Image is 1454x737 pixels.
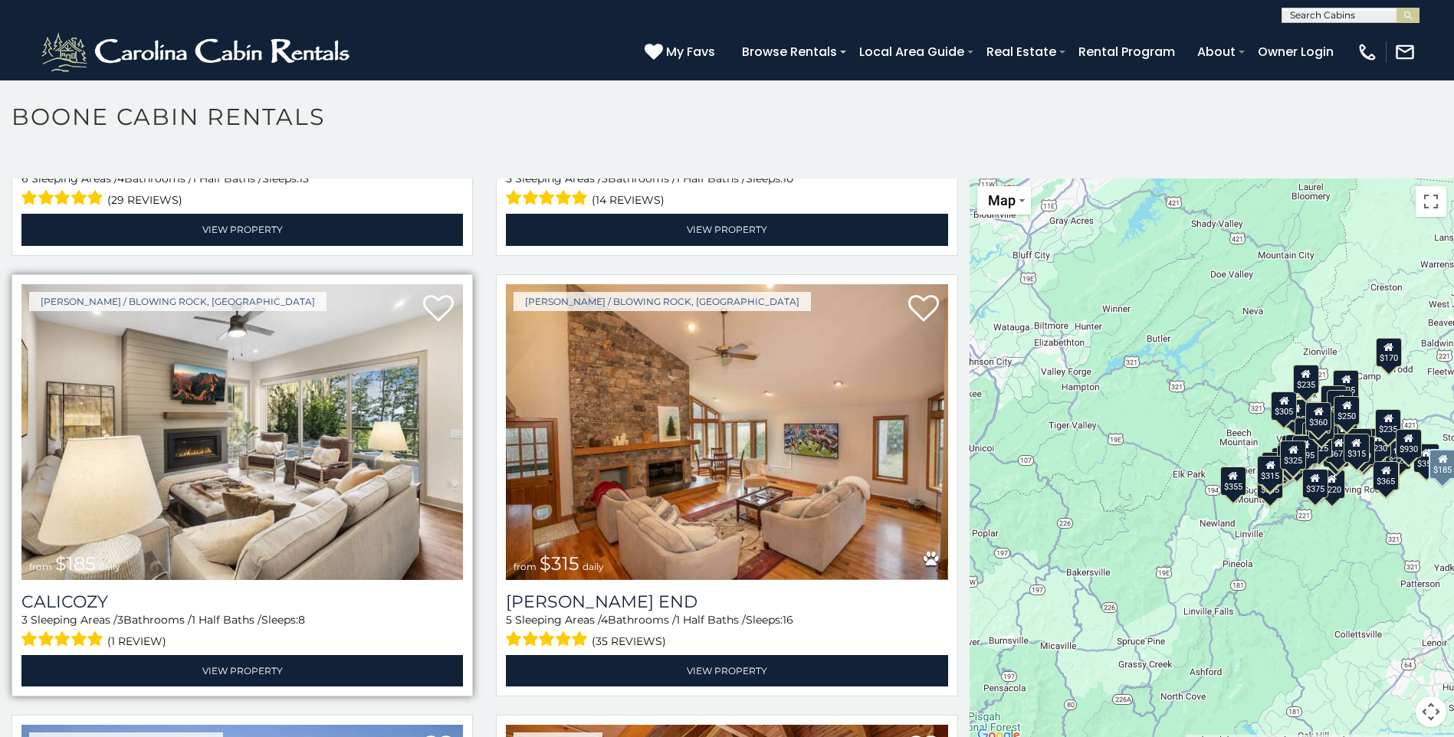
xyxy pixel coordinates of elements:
[1305,402,1331,431] div: $360
[298,613,305,627] span: 8
[1292,365,1318,394] div: $235
[592,631,666,651] span: (35 reviews)
[1394,41,1416,63] img: mail-regular-white.png
[601,613,608,627] span: 4
[55,552,96,575] span: $185
[506,214,947,245] a: View Property
[1373,461,1399,490] div: $365
[1220,467,1246,496] div: $355
[1346,428,1372,457] div: $260
[1257,456,1283,485] div: $315
[1413,444,1439,473] div: $355
[1375,409,1401,438] div: $235
[506,591,947,612] a: [PERSON_NAME] End
[1308,411,1334,440] div: $210
[852,38,972,65] a: Local Area Guide
[1295,418,1321,447] div: $410
[1333,370,1359,399] div: $525
[117,172,124,185] span: 4
[1306,428,1332,457] div: $225
[540,552,579,575] span: $315
[21,612,463,651] div: Sleeping Areas / Bathrooms / Sleeps:
[1319,470,1345,499] div: $220
[21,655,463,686] a: View Property
[666,42,715,61] span: My Favs
[21,284,463,580] a: Calicozy from $185 daily
[107,190,182,210] span: (29 reviews)
[29,561,52,572] span: from
[1292,435,1318,464] div: $395
[38,29,356,75] img: White-1-2.png
[583,561,604,572] span: daily
[1258,456,1284,485] div: $300
[1374,461,1400,490] div: $350
[21,284,463,580] img: Calicozy
[21,214,463,245] a: View Property
[506,613,512,627] span: 5
[21,613,28,627] span: 3
[979,38,1064,65] a: Real Estate
[1396,429,1422,458] div: $930
[988,192,1016,208] span: Map
[783,613,793,627] span: 16
[192,172,262,185] span: 1 Half Baths /
[1416,186,1446,217] button: Toggle fullscreen view
[514,561,537,572] span: from
[1262,452,1288,481] div: $305
[1321,385,1347,414] div: $320
[99,561,120,572] span: daily
[506,284,947,580] img: Moss End
[734,38,845,65] a: Browse Rentals
[506,591,947,612] h3: Moss End
[592,190,665,210] span: (14 reviews)
[506,612,947,651] div: Sleeping Areas / Bathrooms / Sleeps:
[506,655,947,686] a: View Property
[1302,422,1328,451] div: $451
[1344,434,1370,463] div: $315
[783,172,793,185] span: 10
[1280,441,1306,470] div: $325
[21,172,28,185] span: 6
[1071,38,1183,65] a: Rental Program
[299,172,309,185] span: 13
[117,613,123,627] span: 3
[1365,428,1391,457] div: $230
[1190,38,1243,65] a: About
[506,284,947,580] a: Moss End from $315 daily
[1357,41,1378,63] img: phone-regular-white.png
[21,591,463,612] a: Calicozy
[676,613,746,627] span: 1 Half Baths /
[1301,469,1328,498] div: $375
[1375,338,1401,367] div: $170
[676,172,746,185] span: 1 Half Baths /
[1416,696,1446,727] button: Map camera controls
[645,42,719,62] a: My Favs
[602,172,608,185] span: 3
[1325,434,1351,463] div: $675
[423,293,454,326] a: Add to favorites
[107,631,166,651] span: (1 review)
[1349,436,1375,465] div: $299
[1271,391,1297,421] div: $305
[977,186,1031,215] button: Change map style
[1250,38,1341,65] a: Owner Login
[506,171,947,210] div: Sleeping Areas / Bathrooms / Sleeps:
[908,293,939,326] a: Add to favorites
[1334,396,1360,425] div: $250
[21,171,463,210] div: Sleeping Areas / Bathrooms / Sleeps:
[192,613,261,627] span: 1 Half Baths /
[29,292,327,311] a: [PERSON_NAME] / Blowing Rock, [GEOGRAPHIC_DATA]
[514,292,811,311] a: [PERSON_NAME] / Blowing Rock, [GEOGRAPHIC_DATA]
[506,172,512,185] span: 5
[1327,390,1353,419] div: $255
